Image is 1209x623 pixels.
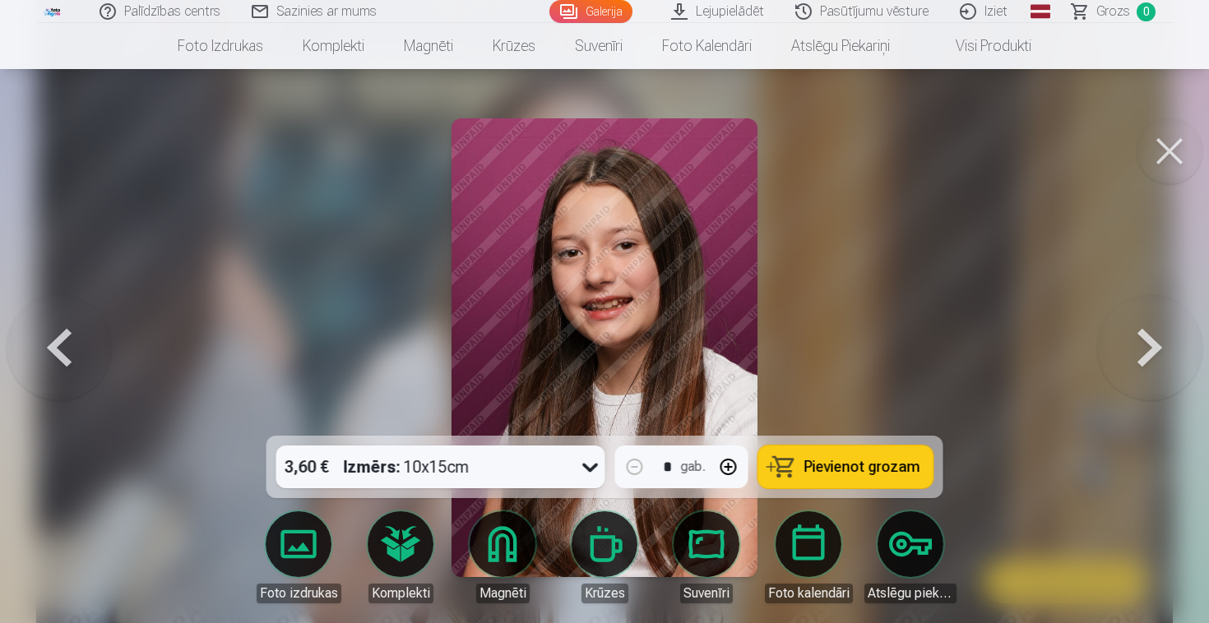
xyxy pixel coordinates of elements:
[344,445,470,488] div: 10x15cm
[660,511,753,603] a: Suvenīri
[555,23,642,69] a: Suvenīri
[158,23,283,69] a: Foto izdrukas
[762,511,855,603] a: Foto kalendāri
[276,445,337,488] div: 3,60 €
[765,584,853,603] div: Foto kalendāri
[354,511,447,603] a: Komplekti
[804,459,920,474] span: Pievienot grozam
[252,511,345,603] a: Foto izdrukas
[910,23,1051,69] a: Visi produkti
[864,584,957,603] div: Atslēgu piekariņi
[680,584,733,603] div: Suvenīri
[642,23,771,69] a: Foto kalendāri
[864,511,957,603] a: Atslēgu piekariņi
[558,511,651,603] a: Krūzes
[581,584,628,603] div: Krūzes
[1137,2,1156,21] span: 0
[1096,2,1130,21] span: Grozs
[283,23,384,69] a: Komplekti
[344,455,401,478] strong: Izmērs :
[473,23,555,69] a: Krūzes
[44,7,62,16] img: /fa1
[476,584,530,603] div: Magnēti
[681,457,706,477] div: gab.
[771,23,910,69] a: Atslēgu piekariņi
[257,584,341,603] div: Foto izdrukas
[368,584,433,603] div: Komplekti
[456,511,549,603] a: Magnēti
[384,23,473,69] a: Magnēti
[758,445,933,488] button: Pievienot grozam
